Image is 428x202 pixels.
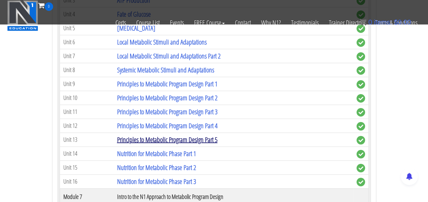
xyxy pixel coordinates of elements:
[324,11,370,35] a: Trainer Directory
[117,51,220,61] a: Local Metabolic Stimuli and Adaptations Part 2
[117,93,217,102] a: Principles to Metabolic Program Design Part 2
[117,177,196,186] a: Nutrition for Metabolic Phase Part 3
[230,11,256,35] a: Contact
[356,164,365,172] span: complete
[117,65,214,74] a: Systemic Metabolic Stimuli and Adaptations
[60,91,113,105] td: Unit 10
[256,11,286,35] a: Why N1?
[117,107,217,116] a: Principles to Metabolic Program Design Part 3
[60,105,113,119] td: Unit 11
[189,11,230,35] a: FREE Course
[117,135,217,144] a: Principles to Metabolic Program Design Part 5
[60,161,113,174] td: Unit 15
[356,108,365,117] span: complete
[394,18,398,26] span: $
[356,178,365,186] span: complete
[60,147,113,161] td: Unit 14
[360,19,366,26] img: icon11.png
[131,11,165,35] a: Course List
[60,133,113,147] td: Unit 13
[45,2,53,11] span: 0
[117,121,217,130] a: Principles to Metabolic Program Design Part 4
[117,37,206,47] a: Local Metabolic Stimuli and Adaptations
[60,63,113,77] td: Unit 8
[356,80,365,89] span: complete
[60,35,113,49] td: Unit 6
[60,49,113,63] td: Unit 7
[117,79,217,88] a: Principles to Metabolic Program Design Part 1
[117,149,196,158] a: Nutrition for Metabolic Phase Part 1
[368,18,372,26] span: 0
[165,11,189,35] a: Events
[356,52,365,61] span: complete
[7,0,38,31] img: n1-education
[356,136,365,145] span: complete
[117,163,196,172] a: Nutrition for Metabolic Phase Part 2
[60,77,113,91] td: Unit 9
[38,1,53,10] a: 0
[356,94,365,103] span: complete
[394,18,411,26] bdi: 0.00
[374,18,392,26] span: items:
[60,119,113,133] td: Unit 12
[110,11,131,35] a: Certs
[360,18,411,26] a: 0 items: $0.00
[60,174,113,188] td: Unit 16
[356,66,365,75] span: complete
[356,150,365,158] span: complete
[370,11,423,35] a: Terms & Conditions
[356,38,365,47] span: complete
[356,122,365,131] span: complete
[286,11,324,35] a: Testimonials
